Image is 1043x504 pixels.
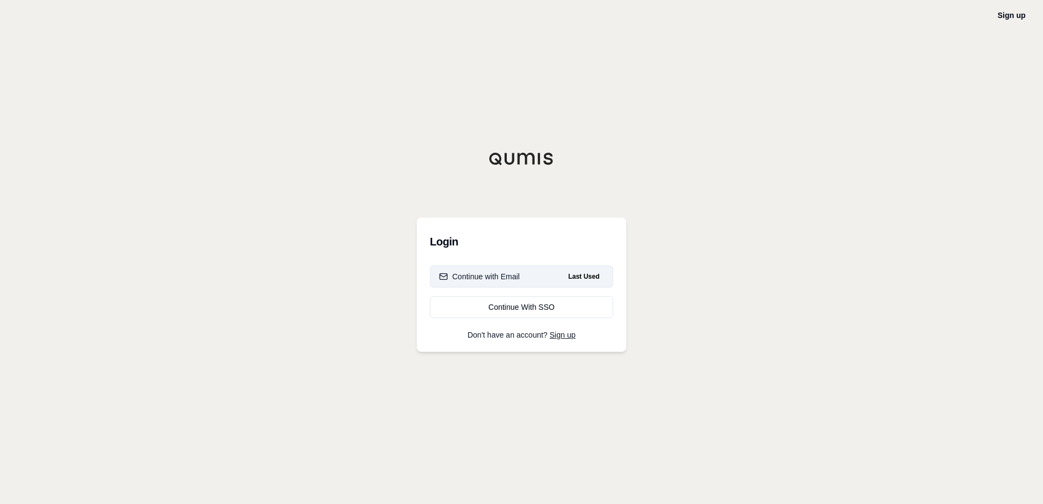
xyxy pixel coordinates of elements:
[489,152,554,165] img: Qumis
[430,266,613,287] button: Continue with EmailLast Used
[430,296,613,318] a: Continue With SSO
[430,331,613,339] p: Don't have an account?
[564,270,604,283] span: Last Used
[439,302,604,313] div: Continue With SSO
[439,271,520,282] div: Continue with Email
[998,11,1026,20] a: Sign up
[430,231,613,253] h3: Login
[550,331,576,339] a: Sign up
